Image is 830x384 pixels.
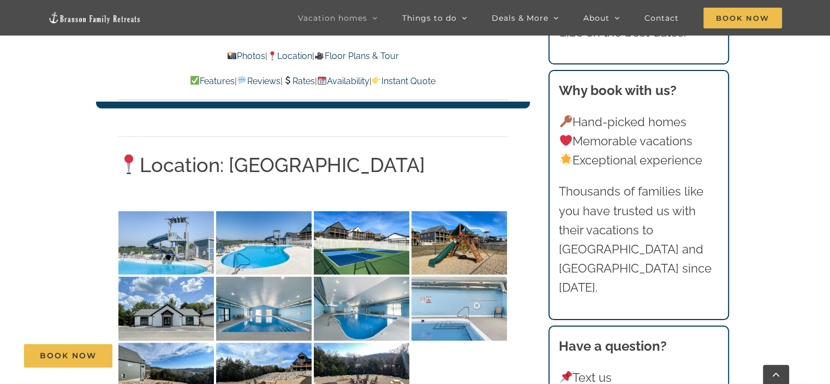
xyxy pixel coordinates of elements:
img: Branson-Cove-amenities-1107-scaled [216,277,312,341]
span: Contact [644,14,679,22]
p: | | [117,49,508,63]
img: Branson-Cove-amenities-1102-scaled [314,277,409,341]
span: Things to do [402,14,457,22]
img: 📆 [318,76,326,85]
strong: Have a question? [559,338,667,354]
span: Book Now [40,351,97,361]
h3: Why book with us? [559,81,718,101]
img: 📌 [560,371,572,383]
span: Deals & More [492,14,548,22]
img: 🔑 [560,115,572,127]
img: Branson Family Retreats Logo [48,11,141,24]
img: 📍 [119,155,139,174]
a: Rates [283,76,315,86]
img: 👉 [372,76,381,85]
a: Instant Quote [372,76,435,86]
a: Location [267,51,312,61]
span: Book Now [703,8,782,28]
img: Branson-Cove-amenities-1104-scaled [411,277,507,341]
img: 💲 [283,76,292,85]
h2: Location: [GEOGRAPHIC_DATA] [117,151,508,179]
img: Branson-Cove-amenities-1108-scaled [118,277,214,341]
a: Availability [317,76,369,86]
img: Branson-Cove-pickleball-court-scaled [314,211,409,275]
img: ❤️ [560,134,572,146]
img: 🎥 [315,51,324,60]
span: About [583,14,610,22]
a: Reviews [237,76,280,86]
a: Floor Plans & Tour [314,51,398,61]
img: 📍 [268,51,277,60]
img: Branson-Cove-Table-Rock-Lake-amenities-1112-scaled [411,211,507,275]
a: Features [190,76,235,86]
img: 🌟 [560,153,572,166]
p: | | | | [117,74,508,88]
p: Hand-picked homes Memorable vacations Exceptional experience [559,113,718,170]
img: ✅ [190,76,199,85]
span: Vacation homes [298,14,367,22]
img: Branson-Cove-pool-scaled [216,211,312,275]
a: Photos [227,51,265,61]
p: Thousands of families like you have trusted us with their vacations to [GEOGRAPHIC_DATA] and [GEO... [559,182,718,297]
img: 💬 [237,76,246,85]
a: Book Now [24,344,112,368]
img: Branson-Cove-pool-and-slide-scaled [118,211,214,275]
img: 📸 [228,51,236,60]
